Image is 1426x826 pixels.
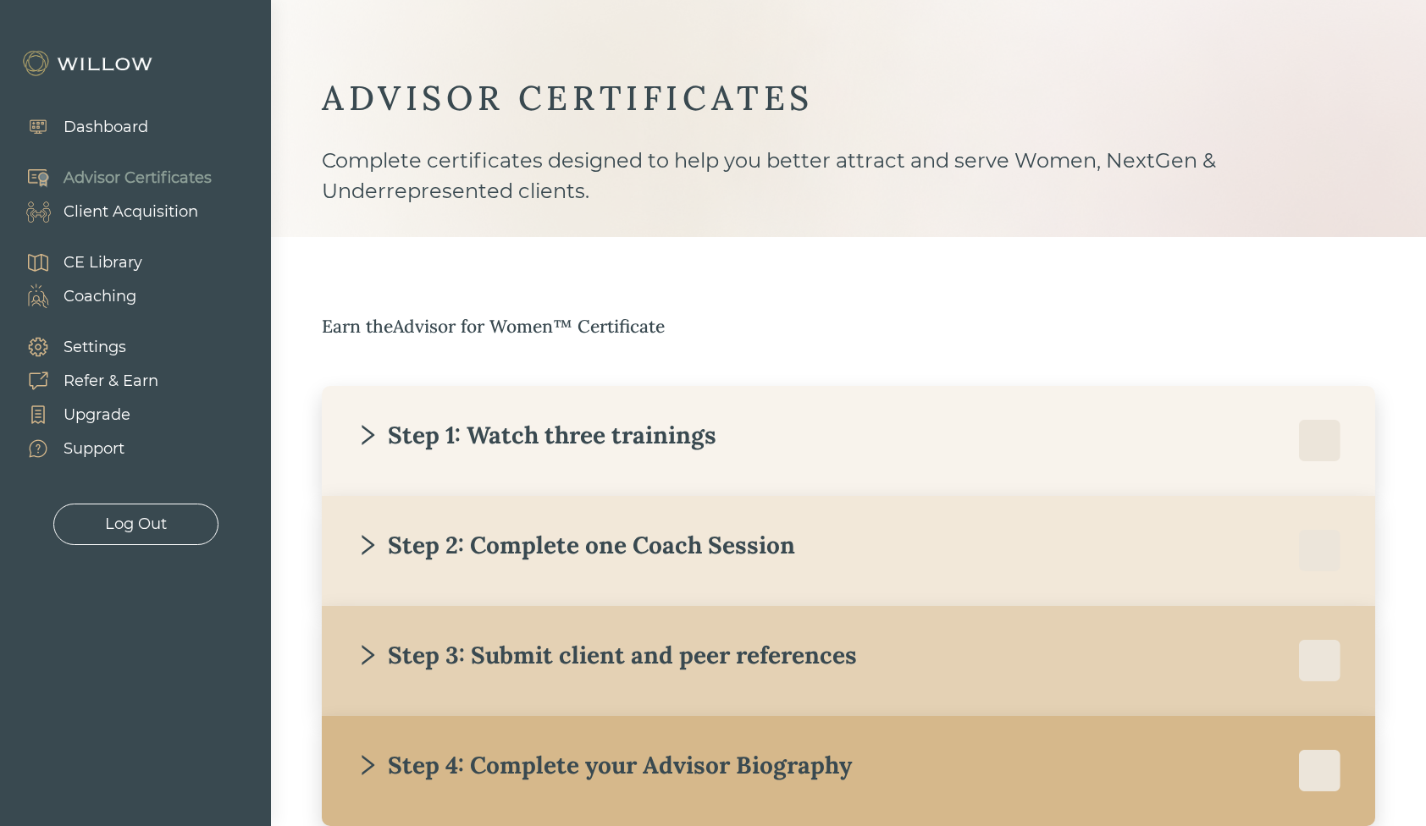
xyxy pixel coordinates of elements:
[64,167,212,190] div: Advisor Certificates
[356,423,379,447] span: right
[356,750,852,780] div: Step 4: Complete your Advisor Biography
[322,76,1375,120] div: ADVISOR CERTIFICATES
[64,285,136,308] div: Coaching
[356,420,716,450] div: Step 1: Watch three trainings
[21,50,157,77] img: Willow
[356,640,857,670] div: Step 3: Submit client and peer references
[64,336,126,359] div: Settings
[322,313,1375,340] div: Earn the Advisor for Women™ Certificate
[64,201,198,223] div: Client Acquisition
[8,161,212,195] a: Advisor Certificates
[356,533,379,557] span: right
[8,398,158,432] a: Upgrade
[356,753,379,777] span: right
[64,438,124,460] div: Support
[8,245,142,279] a: CE Library
[64,370,158,393] div: Refer & Earn
[8,279,142,313] a: Coaching
[64,404,130,427] div: Upgrade
[356,530,795,560] div: Step 2: Complete one Coach Session
[8,364,158,398] a: Refer & Earn
[322,146,1375,237] div: Complete certificates designed to help you better attract and serve Women, NextGen & Underreprese...
[105,513,167,536] div: Log Out
[64,116,148,139] div: Dashboard
[8,110,148,144] a: Dashboard
[64,251,142,274] div: CE Library
[8,195,212,229] a: Client Acquisition
[356,643,379,667] span: right
[8,330,158,364] a: Settings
